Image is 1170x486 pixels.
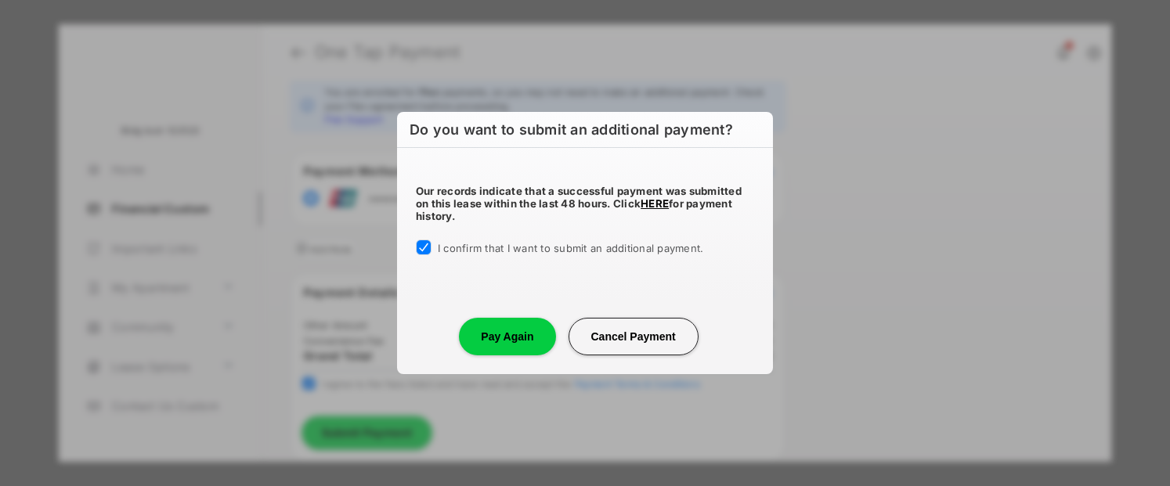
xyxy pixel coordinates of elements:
h6: Do you want to submit an additional payment? [397,112,773,148]
button: Pay Again [459,318,555,355]
h5: Our records indicate that a successful payment was submitted on this lease within the last 48 hou... [416,185,754,222]
span: I confirm that I want to submit an additional payment. [438,242,703,254]
button: Cancel Payment [569,318,699,355]
a: HERE [641,197,669,210]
